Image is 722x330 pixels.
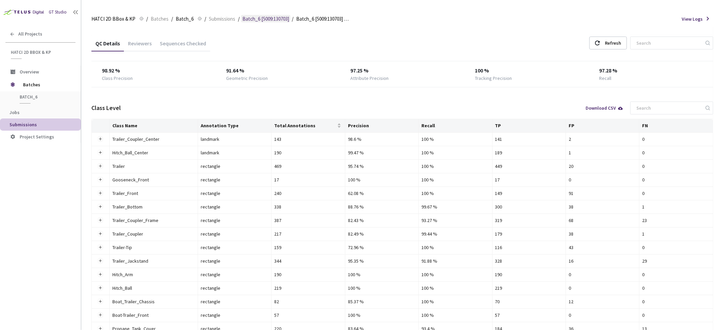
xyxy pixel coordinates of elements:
[201,244,268,251] div: rectangle
[98,163,103,169] button: Expand row
[569,162,636,170] div: 20
[421,244,489,251] div: 100 %
[112,135,187,143] div: Trailer_Coupler_Center
[569,244,636,251] div: 43
[475,67,578,75] div: 100 %
[495,244,563,251] div: 116
[9,122,37,128] span: Submissions
[292,15,293,23] li: /
[569,149,636,156] div: 1
[242,15,289,23] span: Batch_6 [5009:130703]
[419,119,492,133] th: Recall
[495,230,563,238] div: 179
[421,230,489,238] div: 99.44 %
[241,15,290,22] a: Batch_6 [5009:130703]
[569,284,636,292] div: 0
[98,299,103,304] button: Expand row
[98,136,103,142] button: Expand row
[348,162,416,170] div: 95.74 %
[348,244,416,251] div: 72.96 %
[642,190,710,197] div: 0
[495,162,563,170] div: 449
[112,257,187,265] div: Trailer_Jackstand
[495,135,563,143] div: 141
[495,190,563,197] div: 149
[226,67,330,75] div: 91.64 %
[102,67,205,75] div: 98.92 %
[91,40,124,51] div: QC Details
[274,190,342,197] div: 240
[271,119,345,133] th: Total Annotations
[348,257,416,265] div: 95.35 %
[112,271,187,278] div: Hitch_Arm
[421,284,489,292] div: 100 %
[201,176,268,183] div: rectangle
[112,244,187,251] div: Trailer-Tip
[238,15,240,23] li: /
[201,149,268,156] div: landmark
[421,298,489,305] div: 100 %
[102,75,133,82] div: Class Precision
[201,135,268,143] div: landmark
[112,149,187,156] div: Hitch_Ball_Center
[569,203,636,211] div: 38
[124,40,156,51] div: Reviewers
[350,75,389,82] div: Attribute Precision
[632,37,704,49] input: Search
[495,257,563,265] div: 328
[98,204,103,210] button: Expand row
[642,162,710,170] div: 0
[421,149,489,156] div: 100 %
[493,119,566,133] th: TP
[642,311,710,319] div: 0
[112,298,187,305] div: Boat_Trailer_Chassis
[226,75,268,82] div: Geometric Precision
[91,104,121,112] div: Class Level
[201,271,268,278] div: rectangle
[350,67,454,75] div: 97.25 %
[569,176,636,183] div: 0
[112,230,187,238] div: Trailer_Coupler
[642,217,710,224] div: 23
[112,203,187,211] div: Trailer_Bottom
[495,217,563,224] div: 319
[274,230,342,238] div: 217
[274,162,342,170] div: 469
[495,203,563,211] div: 300
[171,15,173,23] li: /
[421,217,489,224] div: 93.27 %
[112,162,187,170] div: Trailer
[495,311,563,319] div: 57
[207,15,237,22] a: Submissions
[348,203,416,211] div: 88.76 %
[495,271,563,278] div: 190
[421,190,489,197] div: 100 %
[495,298,563,305] div: 70
[274,284,342,292] div: 219
[274,149,342,156] div: 190
[151,15,169,23] span: Batches
[348,230,416,238] div: 82.49 %
[569,190,636,197] div: 91
[274,271,342,278] div: 190
[112,190,187,197] div: Trailer_Front
[348,271,416,278] div: 100 %
[201,257,268,265] div: rectangle
[642,176,710,183] div: 0
[201,311,268,319] div: rectangle
[20,69,39,75] span: Overview
[274,123,335,128] span: Total Annotations
[348,135,416,143] div: 98.6 %
[201,298,268,305] div: rectangle
[348,217,416,224] div: 82.43 %
[112,176,187,183] div: Gooseneck_Front
[682,16,703,22] span: View Logs
[98,285,103,291] button: Expand row
[274,257,342,265] div: 344
[566,119,639,133] th: FP
[421,271,489,278] div: 100 %
[23,78,69,91] span: Batches
[204,15,206,23] li: /
[112,311,187,319] div: Boat-Trailer_Front
[348,284,416,292] div: 100 %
